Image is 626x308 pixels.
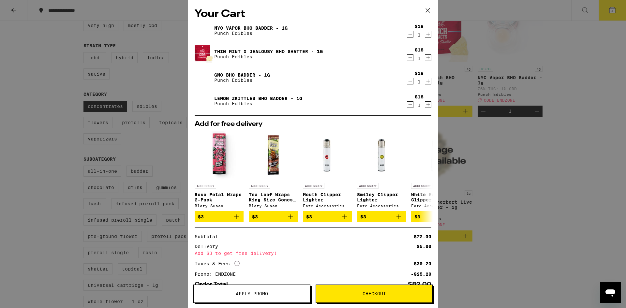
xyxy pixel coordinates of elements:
[411,204,460,208] div: Eaze Accessories
[214,49,323,54] a: Thin Mint x Jealousy BHO Shatter - 1g
[411,131,460,211] a: Open page for White Eaze Clipper Lighter from Eaze Accessories
[195,261,240,267] div: Taxes & Fees
[195,131,244,180] img: Blazy Susan - Rose Petal Wraps 2-Pack
[214,96,302,101] a: Lemon Zkittles BHO Badder - 1g
[411,211,460,222] button: Add to bag
[303,131,352,211] a: Open page for Mouth Clipper Lighter from Eaze Accessories
[249,204,298,208] div: Blazy Susan
[415,79,424,84] div: 1
[357,183,379,189] p: ACCESSORY
[214,101,302,106] p: Punch Edibles
[214,78,270,83] p: Punch Edibles
[214,54,323,59] p: Punch Edibles
[303,192,352,202] p: Mouth Clipper Lighter
[363,291,386,296] span: Checkout
[303,211,352,222] button: Add to bag
[425,54,431,61] button: Increment
[407,31,413,37] button: Decrement
[411,131,460,180] img: Eaze Accessories - White Eaze Clipper Lighter
[249,192,298,202] p: Tea Leaf Wraps King Size Cones 2-Pack
[316,285,433,303] button: Checkout
[415,103,424,108] div: 1
[214,72,270,78] a: GMO BHO Badder - 1g
[425,78,431,84] button: Increment
[195,251,431,256] div: Add $3 to get free delivery!
[303,204,352,208] div: Eaze Accessories
[425,101,431,108] button: Increment
[407,78,413,84] button: Decrement
[195,192,244,202] p: Rose Petal Wraps 2-Pack
[417,244,431,249] div: $5.00
[303,131,352,180] img: Eaze Accessories - Mouth Clipper Lighter
[249,183,270,189] p: ACCESSORY
[407,54,413,61] button: Decrement
[415,47,424,52] div: $18
[195,7,431,22] h2: Your Cart
[195,204,244,208] div: Blazy Susan
[195,22,213,40] img: NYC Vapor BHO Badder - 1g
[195,45,213,63] img: Thin Mint x Jealousy BHO Shatter - 1g
[195,92,213,110] img: Lemon Zkittles BHO Badder - 1g
[415,32,424,37] div: 1
[415,71,424,76] div: $18
[415,24,424,29] div: $18
[357,192,406,202] p: Smiley Clipper Lighter
[414,234,431,239] div: $72.00
[214,25,288,31] a: NYC Vapor BHO Badder - 1g
[411,183,433,189] p: ACCESSORY
[249,131,298,211] a: Open page for Tea Leaf Wraps King Size Cones 2-Pack from Blazy Susan
[407,101,413,108] button: Decrement
[195,183,216,189] p: ACCESSORY
[408,282,431,287] div: $82.00
[360,214,366,219] span: $3
[195,211,244,222] button: Add to bag
[214,31,288,36] p: Punch Edibles
[193,285,310,303] button: Apply Promo
[195,282,232,287] div: Order Total
[252,214,258,219] span: $3
[249,131,298,180] img: Blazy Susan - Tea Leaf Wraps King Size Cones 2-Pack
[414,214,420,219] span: $3
[357,131,406,180] img: Eaze Accessories - Smiley Clipper Lighter
[357,204,406,208] div: Eaze Accessories
[306,214,312,219] span: $3
[303,183,324,189] p: ACCESSORY
[411,192,460,202] p: White Eaze Clipper Lighter
[415,94,424,99] div: $18
[195,272,240,276] div: Promo: ENDZONE
[236,291,268,296] span: Apply Promo
[411,272,431,276] div: -$25.20
[357,131,406,211] a: Open page for Smiley Clipper Lighter from Eaze Accessories
[195,244,223,249] div: Delivery
[600,282,621,303] iframe: To enrich screen reader interactions, please activate Accessibility in Grammarly extension settings
[414,261,431,266] div: $30.20
[195,68,213,87] img: GMO BHO Badder - 1g
[195,131,244,211] a: Open page for Rose Petal Wraps 2-Pack from Blazy Susan
[357,211,406,222] button: Add to bag
[415,56,424,61] div: 1
[249,211,298,222] button: Add to bag
[195,234,223,239] div: Subtotal
[425,31,431,37] button: Increment
[198,214,204,219] span: $3
[195,121,431,127] h2: Add for free delivery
